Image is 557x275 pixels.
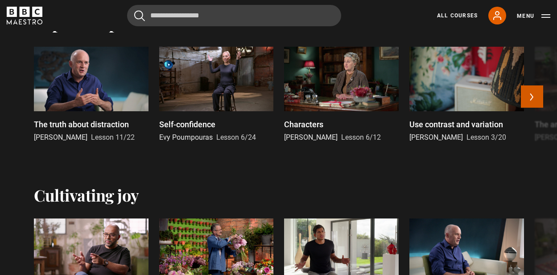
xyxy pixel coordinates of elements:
span: Lesson 6/12 [341,133,381,142]
p: Use contrast and variation [409,118,503,130]
h2: Popular topics [34,14,138,32]
a: Self-confidence Evy Poumpouras Lesson 6/24 [159,47,274,142]
span: [PERSON_NAME] [34,133,87,142]
a: Characters [PERSON_NAME] Lesson 6/12 [284,47,399,142]
span: Lesson 6/24 [216,133,256,142]
a: Use contrast and variation [PERSON_NAME] Lesson 3/20 [409,47,524,142]
input: Search [127,5,341,26]
a: All Courses [437,12,478,20]
p: Self-confidence [159,118,215,130]
p: The truth about distraction [34,118,129,130]
span: Lesson 3/20 [466,133,506,142]
svg: BBC Maestro [7,7,42,24]
p: Characters [284,118,323,130]
span: Lesson 11/22 [91,133,135,142]
h2: Cultivating joy [34,186,139,204]
a: The truth about distraction [PERSON_NAME] Lesson 11/22 [34,47,149,142]
span: [PERSON_NAME] [284,133,338,142]
button: Toggle navigation [517,12,550,20]
button: Submit the search query [134,10,145,21]
span: [PERSON_NAME] [409,133,463,142]
span: Evy Poumpouras [159,133,213,142]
